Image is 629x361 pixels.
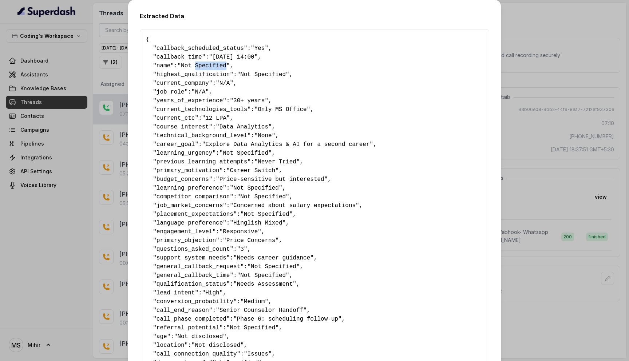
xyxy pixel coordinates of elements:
[157,194,230,200] span: competitor_comparison
[247,263,300,270] span: "Not Specified"
[157,150,213,156] span: learning_urgency
[157,141,195,148] span: career_goal
[216,307,307,314] span: "Senior Counselor Handoff"
[157,132,248,139] span: technical_background_level
[202,141,373,148] span: "Explore Data Analytics & AI for a second career"
[237,246,248,253] span: "3"
[157,298,233,305] span: conversion_probability
[254,132,276,139] span: "None"
[157,246,230,253] span: questions_asked_count
[157,167,219,174] span: primary_motivation
[240,211,293,218] span: "Not Specified"
[157,281,226,287] span: qualification_status
[157,307,209,314] span: call_end_reason
[216,176,328,183] span: "Price-sensitive but interested"
[157,211,233,218] span: placement_expectations
[157,98,223,104] span: years_of_experience
[223,237,279,244] span: "Price Concerns"
[157,272,230,279] span: general_callback_time
[157,159,248,165] span: previous_learning_attempts
[226,167,279,174] span: "Career Switch"
[140,12,489,20] h2: Extracted Data
[157,202,223,209] span: job_market_concerns
[191,342,244,349] span: "Not disclosed"
[157,229,213,235] span: engagement_level
[157,63,170,69] span: name
[157,290,195,296] span: lead_intent
[237,272,289,279] span: "Not Specified"
[237,194,289,200] span: "Not Specified"
[216,80,233,87] span: "N/A"
[157,71,230,78] span: highest_qualification
[230,185,282,191] span: "Not Specified"
[226,325,279,331] span: "Not Specified"
[157,115,195,122] span: current_ctc
[219,229,261,235] span: "Responsive"
[254,106,310,113] span: "Only MS Office"
[157,124,209,130] span: course_interest
[191,89,209,95] span: "N/A"
[157,185,223,191] span: learning_preference
[251,45,268,52] span: "Yes"
[157,342,185,349] span: location
[177,63,230,69] span: "Not Specified"
[240,298,268,305] span: "Medium"
[157,176,209,183] span: budget_concerns
[157,316,226,322] span: call_phase_completed
[157,351,237,357] span: call_connection_quality
[233,281,296,287] span: "Needs Assessment"
[157,54,202,60] span: callback_time
[230,98,268,104] span: "30+ years"
[237,71,289,78] span: "Not Specified"
[157,333,167,340] span: age
[254,159,300,165] span: "Never Tried"
[157,45,244,52] span: callback_scheduled_status
[157,325,219,331] span: referral_potential
[157,237,216,244] span: primary_objection
[157,220,223,226] span: language_preference
[157,263,240,270] span: general_callback_request
[233,255,314,261] span: "Needs career guidance"
[209,54,258,60] span: "[DATE] 14:00"
[219,150,272,156] span: "Not Specified"
[202,115,230,122] span: "12 LPA"
[244,351,272,357] span: "Issues"
[233,316,342,322] span: "Phase 6: scheduling follow-up"
[157,89,185,95] span: job_role
[157,106,248,113] span: current_technologies_tools
[230,220,286,226] span: "Hinglish Mixed"
[230,202,359,209] span: "Concerned about salary expectations"
[157,255,226,261] span: support_system_needs
[157,80,209,87] span: current_company
[216,124,272,130] span: "Data Analytics"
[202,290,223,296] span: "High"
[174,333,226,340] span: "Not disclosed"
